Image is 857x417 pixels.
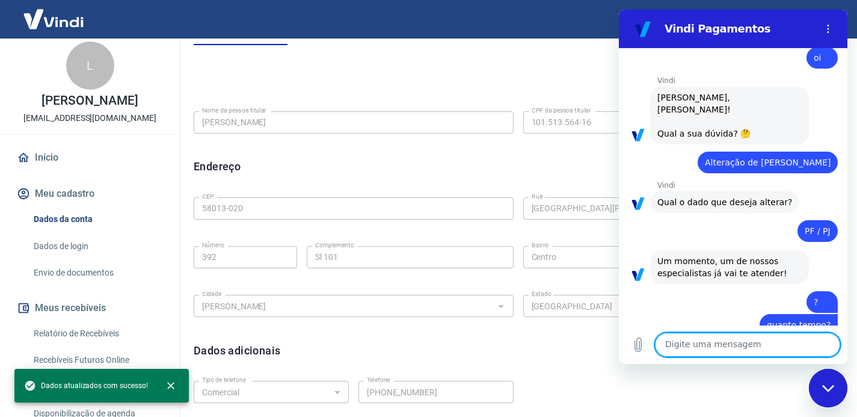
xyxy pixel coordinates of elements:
img: Vindi [14,1,93,37]
label: Tipo de telefone [202,375,246,385]
button: Sair [799,8,843,31]
label: CEP [202,192,213,201]
h6: Dados adicionais [194,342,280,359]
label: Complemento [315,241,354,250]
label: Estado [532,289,551,298]
input: Digite aqui algumas palavras para buscar a cidade [197,298,490,314]
iframe: Botão para abrir a janela de mensagens, conversa em andamento [809,369,847,407]
p: [EMAIL_ADDRESS][DOMAIN_NAME] [23,112,156,125]
button: close [158,372,184,399]
label: Cidade [202,289,221,298]
a: Recebíveis Futuros Online [29,348,165,372]
label: Rua [532,192,543,201]
button: Meus recebíveis [14,295,165,321]
a: Dados da conta [29,207,165,232]
h6: Endereço [194,158,241,175]
label: Nome da pessoa titular [202,106,266,115]
a: Início [14,144,165,171]
label: Telefone [367,375,390,385]
label: Bairro [532,241,548,250]
a: Relatório de Recebíveis [29,321,165,346]
label: Número [202,241,224,250]
p: [PERSON_NAME] [41,94,138,107]
label: CPF da pessoa titular [532,106,591,115]
iframe: Janela de mensagens [619,10,847,364]
a: Envio de documentos [29,261,165,285]
button: Meu cadastro [14,181,165,207]
a: Dados de login [29,234,165,259]
span: Dados atualizados com sucesso! [24,380,148,392]
div: L [66,42,114,90]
